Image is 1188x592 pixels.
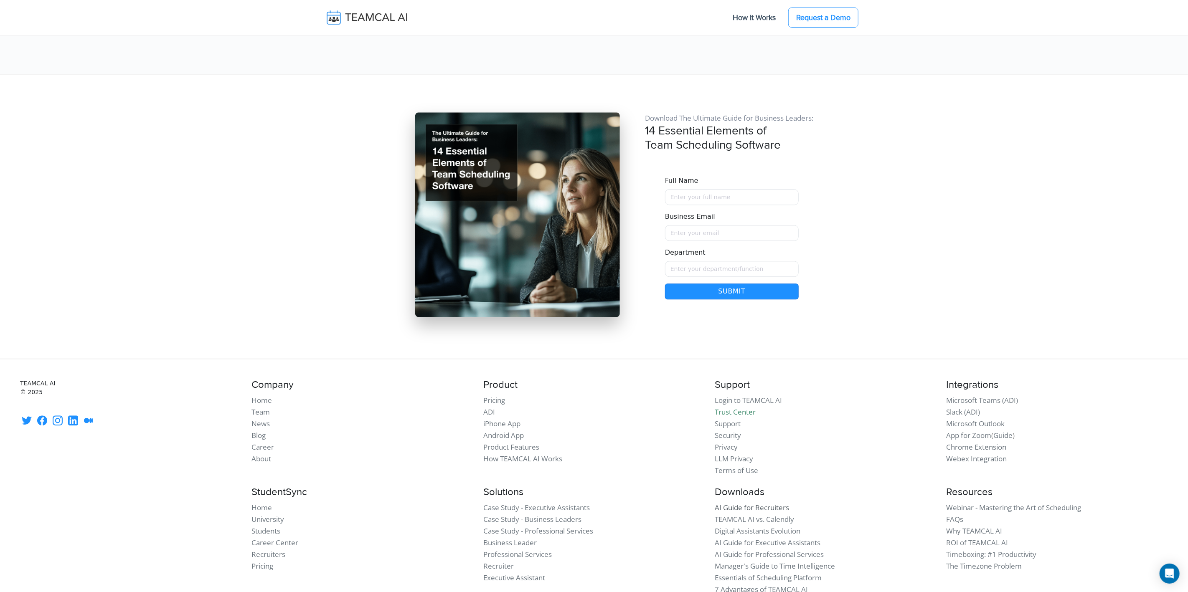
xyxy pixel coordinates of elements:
[715,430,741,440] a: Security
[483,538,537,547] a: Business Leader
[483,442,539,452] a: Product Features
[483,395,505,405] a: Pricing
[665,225,799,241] input: Enter your email
[947,442,1007,452] a: Chrome Extension
[251,430,266,440] a: Blog
[715,526,800,536] a: Digital Assistants Evolution
[715,419,741,428] a: Support
[724,9,784,26] a: How It Works
[947,430,992,440] a: App for Zoom
[251,514,284,524] a: University
[251,549,285,559] a: Recruiters
[715,442,738,452] a: Privacy
[715,466,758,475] a: Terms of Use
[947,526,1003,536] a: Why TEAMCAL AI
[251,407,270,417] a: Team
[947,454,1007,463] a: Webex Integration
[483,503,590,512] a: Case Study - Executive Assistants
[1160,564,1180,584] div: Open Intercom Messenger
[788,8,858,28] a: Request a Demo
[715,395,782,405] a: Login to TEAMCAL AI
[715,379,936,391] h4: Support
[483,486,705,498] h4: Solutions
[947,395,1018,405] a: Microsoft Teams (ADI)
[251,526,280,536] a: Students
[483,407,495,417] a: ADI
[947,419,1005,428] a: Microsoft Outlook
[715,561,835,571] a: Manager's Guide to Time Intelligence
[483,526,593,536] a: Case Study - Professional Services
[251,442,274,452] a: Career
[715,486,936,498] h4: Downloads
[994,430,1013,440] a: Guide
[665,176,698,186] label: Full Name
[483,379,705,391] h4: Product
[251,561,273,571] a: Pricing
[483,549,552,559] a: Professional Services
[947,561,1022,571] a: The Timezone Problem
[947,503,1081,512] a: Webinar - Mastering the Art of Scheduling
[947,486,1168,498] h4: Resources
[251,503,272,512] a: Home
[483,573,545,582] a: Executive Assistant
[415,112,620,317] img: pic
[715,573,822,582] a: Essentials of Scheduling Platform
[251,395,272,405] a: Home
[483,430,524,440] a: Android App
[251,538,298,547] a: Career Center
[665,212,715,222] label: Business Email
[715,503,789,512] a: AI Guide for Recruiters
[715,514,794,524] a: TEAMCAL AI vs. Calendly
[947,538,1008,547] a: ROI of TEAMCAL AI
[251,454,271,463] a: About
[483,454,562,463] a: How TEAMCAL AI Works
[665,261,799,277] input: Enter your department/function
[665,283,799,299] button: Submit
[645,124,819,172] h3: 14 Essential Elements of Team Scheduling Software
[483,419,520,428] a: iPhone App
[947,379,1168,391] h4: Integrations
[665,248,706,258] label: Department
[251,379,473,391] h4: Company
[251,486,473,498] h4: StudentSync
[947,549,1037,559] a: Timeboxing: #1 Productivity
[947,430,1168,441] li: ( )
[947,407,980,417] a: Slack (ADI)
[715,407,756,417] a: Trust Center
[715,454,753,463] a: LLM Privacy
[645,112,819,124] p: Download The Ultimate Guide for Business Leaders:
[251,419,270,428] a: News
[665,189,799,205] input: Name must only contain letters and spaces
[483,561,514,571] a: Recruiter
[20,379,241,397] small: TEAMCAL AI © 2025
[715,538,820,547] a: AI Guide for Executive Assistants
[947,514,964,524] a: FAQs
[715,549,824,559] a: AI Guide for Professional Services
[483,514,581,524] a: Case Study - Business Leaders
